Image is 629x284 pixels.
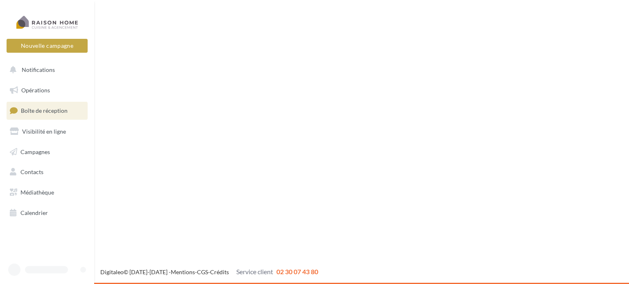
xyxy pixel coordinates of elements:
[22,66,55,73] span: Notifications
[5,143,89,161] a: Campagnes
[276,268,318,275] span: 02 30 07 43 80
[5,82,89,99] a: Opérations
[5,61,86,78] button: Notifications
[22,128,66,135] span: Visibilité en ligne
[210,268,229,275] a: Crédits
[100,268,318,275] span: © [DATE]-[DATE] - - -
[5,102,89,119] a: Boîte de réception
[197,268,208,275] a: CGS
[171,268,195,275] a: Mentions
[5,184,89,201] a: Médiathèque
[7,39,88,53] button: Nouvelle campagne
[21,107,68,114] span: Boîte de réception
[20,189,54,196] span: Médiathèque
[100,268,124,275] a: Digitaleo
[20,168,43,175] span: Contacts
[20,209,48,216] span: Calendrier
[20,148,50,155] span: Campagnes
[5,123,89,140] a: Visibilité en ligne
[236,268,273,275] span: Service client
[21,87,50,94] span: Opérations
[5,204,89,221] a: Calendrier
[5,163,89,181] a: Contacts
